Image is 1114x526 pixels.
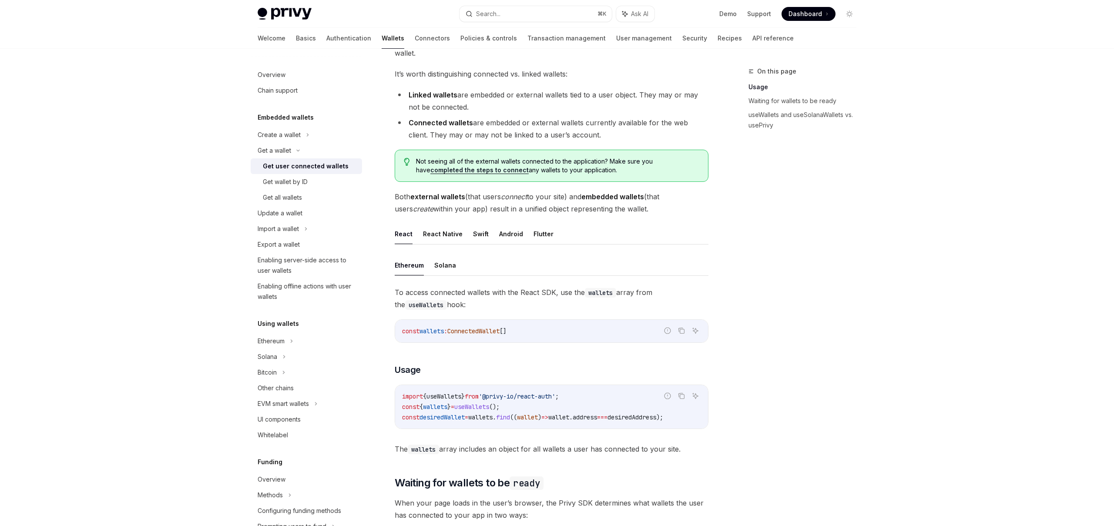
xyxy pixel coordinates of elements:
[789,10,822,18] span: Dashboard
[251,278,362,305] a: Enabling offline actions with user wallets
[460,28,517,49] a: Policies & controls
[409,90,457,99] strong: Linked wallets
[473,224,489,244] button: Swift
[258,239,300,250] div: Export a wallet
[251,427,362,443] a: Whitelabel
[251,158,362,174] a: Get user connected wallets
[510,476,544,490] code: ready
[719,10,737,18] a: Demo
[460,6,612,22] button: Search...⌘K
[676,390,687,402] button: Copy the contents from the code block
[476,9,500,19] div: Search...
[410,192,465,201] strong: external wallets
[326,28,371,49] a: Authentication
[416,157,699,174] span: Not seeing all of the external wallets connected to the application? Make sure you have any walle...
[258,352,277,362] div: Solana
[662,390,673,402] button: Report incorrect code
[296,28,316,49] a: Basics
[444,327,447,335] span: :
[493,413,496,421] span: .
[419,403,423,411] span: {
[263,161,349,171] div: Get user connected wallets
[676,325,687,336] button: Copy the contents from the code block
[258,367,277,378] div: Bitcoin
[569,413,573,421] span: .
[748,108,863,132] a: useWallets and useSolanaWallets vs. usePrivy
[258,414,301,425] div: UI components
[251,237,362,252] a: Export a wallet
[258,399,309,409] div: EVM smart wallets
[251,252,362,278] a: Enabling server-side access to user wallets
[541,413,548,421] span: =>
[258,85,298,96] div: Chain support
[682,28,707,49] a: Security
[258,224,299,234] div: Import a wallet
[585,288,616,298] code: wallets
[690,325,701,336] button: Ask AI
[581,192,644,201] strong: embedded wallets
[402,403,419,411] span: const
[607,413,656,421] span: desiredAddress
[258,430,288,440] div: Whitelabel
[718,28,742,49] a: Recipes
[479,392,555,400] span: '@privy-io/react-auth'
[395,497,708,521] span: When your page loads in the user’s browser, the Privy SDK determines what wallets the user has co...
[395,443,708,455] span: The array includes an object for all wallets a user has connected to your site.
[258,457,282,467] h5: Funding
[616,6,654,22] button: Ask AI
[423,392,426,400] span: {
[395,364,421,376] span: Usage
[534,224,554,244] button: Flutter
[408,445,439,454] code: wallets
[402,327,419,335] span: const
[251,205,362,221] a: Update a wallet
[548,413,569,421] span: wallet
[395,476,544,490] span: Waiting for wallets to be
[752,28,794,49] a: API reference
[461,392,465,400] span: }
[395,191,708,215] span: Both (that users to your site) and (that users within your app) result in a unified object repres...
[251,190,362,205] a: Get all wallets
[258,474,285,485] div: Overview
[251,380,362,396] a: Other chains
[258,506,341,516] div: Configuring funding methods
[465,413,468,421] span: =
[426,392,461,400] span: useWallets
[690,390,701,402] button: Ask AI
[251,472,362,487] a: Overview
[263,177,308,187] div: Get wallet by ID
[573,413,597,421] span: address
[258,145,291,156] div: Get a wallet
[395,255,424,275] button: Ethereum
[616,28,672,49] a: User management
[405,300,447,310] code: useWallets
[662,325,673,336] button: Report incorrect code
[656,413,663,421] span: );
[757,66,796,77] span: On this page
[258,281,357,302] div: Enabling offline actions with user wallets
[782,7,835,21] a: Dashboard
[465,392,479,400] span: from
[597,10,607,17] span: ⌘ K
[430,166,529,174] a: completed the steps to connect
[747,10,771,18] a: Support
[402,413,419,421] span: const
[258,255,357,276] div: Enabling server-side access to user wallets
[748,80,863,94] a: Usage
[499,224,523,244] button: Android
[538,413,541,421] span: )
[597,413,607,421] span: ===
[404,158,410,166] svg: Tip
[468,413,493,421] span: wallets
[258,490,283,500] div: Methods
[258,112,314,123] h5: Embedded wallets
[555,392,559,400] span: ;
[415,28,450,49] a: Connectors
[263,192,302,203] div: Get all wallets
[251,67,362,83] a: Overview
[413,204,433,213] em: create
[382,28,404,49] a: Wallets
[395,224,413,244] button: React
[842,7,856,21] button: Toggle dark mode
[258,70,285,80] div: Overview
